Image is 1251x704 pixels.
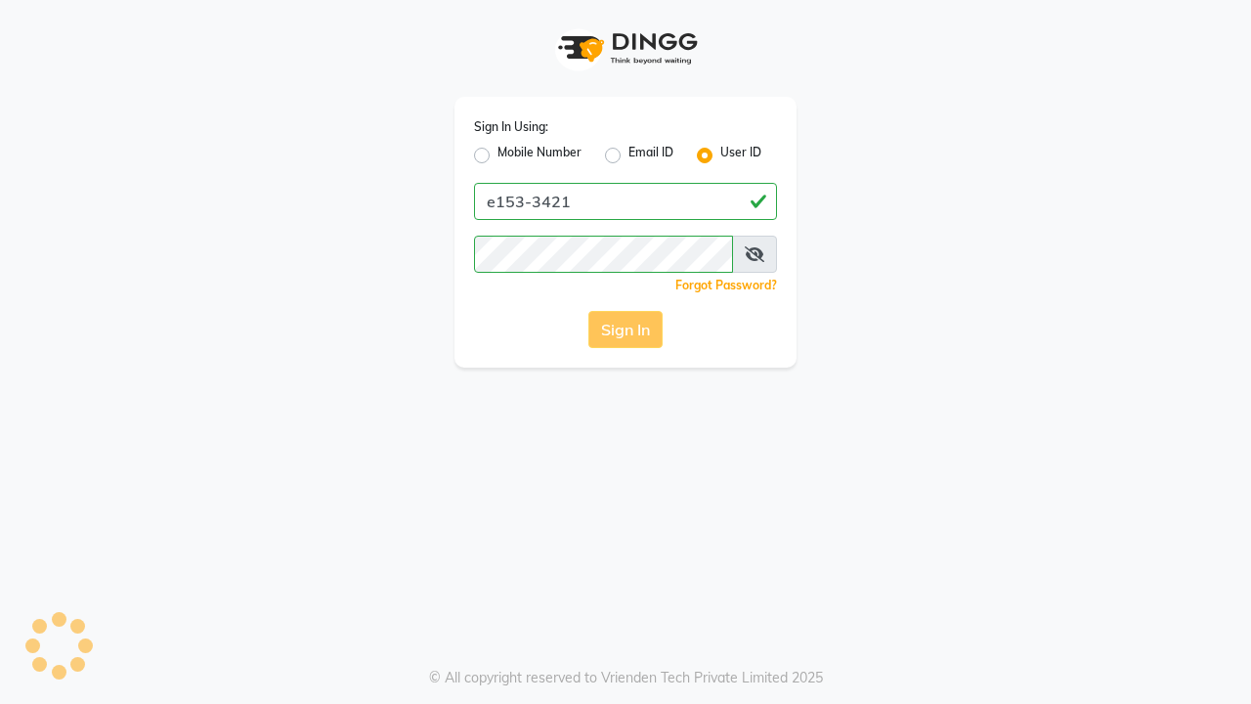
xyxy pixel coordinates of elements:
[474,118,548,136] label: Sign In Using:
[474,236,733,273] input: Username
[497,144,582,167] label: Mobile Number
[547,20,704,77] img: logo1.svg
[628,144,673,167] label: Email ID
[720,144,761,167] label: User ID
[675,278,777,292] a: Forgot Password?
[474,183,777,220] input: Username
